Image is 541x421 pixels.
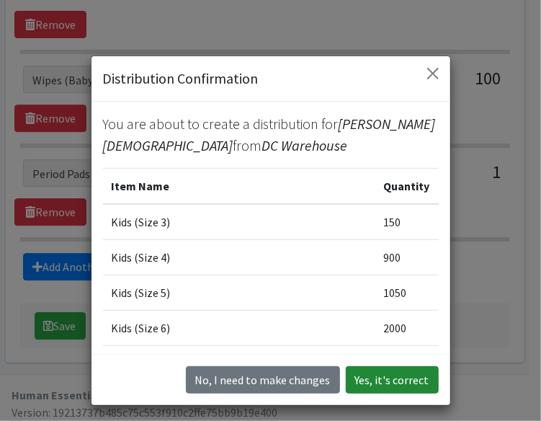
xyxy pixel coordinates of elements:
td: Kids (Size 6) [103,310,375,345]
p: You are about to create a distribution for from [103,113,439,156]
button: No I need to make changes [186,366,340,394]
span: [PERSON_NAME][DEMOGRAPHIC_DATA] [103,115,436,154]
td: Kids (Size 4) [103,239,375,275]
th: Item Name [103,168,375,204]
h5: Distribution Confirmation [103,68,259,89]
td: 2000 [375,310,439,345]
td: 900 [375,239,439,275]
th: Quantity [375,168,439,204]
td: 1050 [375,275,439,310]
button: Yes, it's correct [346,366,439,394]
td: Kids (Size 3) [103,204,375,240]
td: 900 [375,345,439,381]
td: Kids (Size 7) [103,345,375,381]
td: 150 [375,204,439,240]
span: DC Warehouse [262,136,348,154]
td: Kids (Size 5) [103,275,375,310]
button: Close [421,62,444,85]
